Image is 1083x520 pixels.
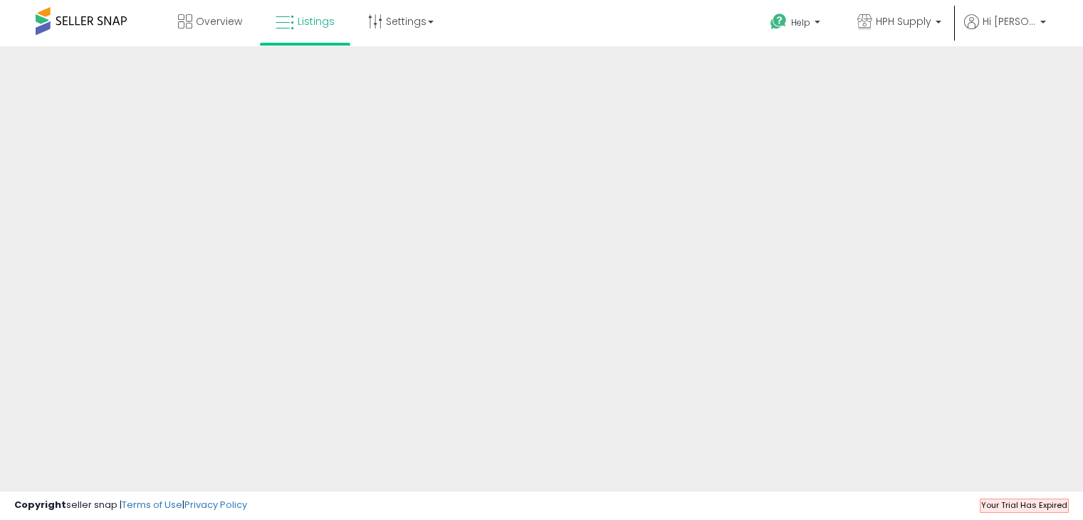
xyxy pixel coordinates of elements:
i: Get Help [770,13,788,31]
a: Privacy Policy [184,498,247,511]
span: Hi [PERSON_NAME] [983,14,1036,28]
span: Overview [196,14,242,28]
strong: Copyright [14,498,66,511]
span: Help [791,16,810,28]
div: seller snap | | [14,499,247,512]
a: Hi [PERSON_NAME] [964,14,1046,46]
span: Your Trial Has Expired [981,499,1067,511]
span: HPH Supply [876,14,931,28]
a: Help [759,2,835,46]
a: Terms of Use [122,498,182,511]
span: Listings [298,14,335,28]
